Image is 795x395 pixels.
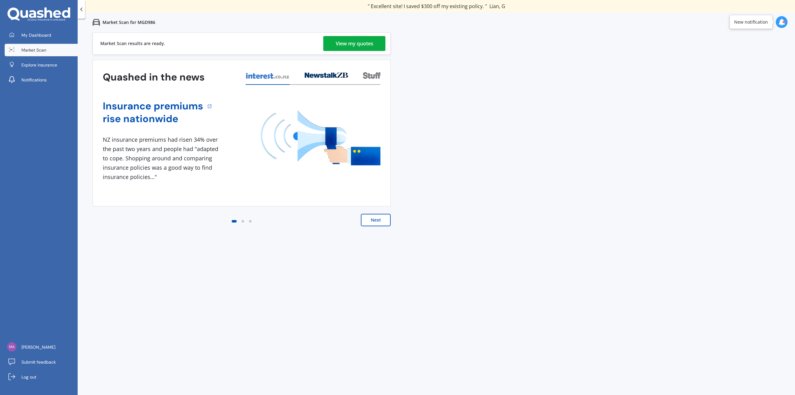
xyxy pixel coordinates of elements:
[5,44,78,56] a: Market Scan
[21,344,55,350] span: [PERSON_NAME]
[261,110,380,165] img: media image
[5,59,78,71] a: Explore insurance
[734,19,768,25] div: New notification
[21,374,36,380] span: Log out
[103,71,205,84] h3: Quashed in the news
[5,371,78,383] a: Log out
[21,62,57,68] span: Explore insurance
[103,100,203,113] a: Insurance premiums
[336,36,373,51] div: View my quotes
[5,29,78,41] a: My Dashboard
[5,341,78,353] a: [PERSON_NAME]
[361,214,391,226] button: Next
[93,19,100,26] img: car.f15378c7a67c060ca3f3.svg
[100,33,165,54] div: Market Scan results are ready.
[5,356,78,368] a: Submit feedback
[323,36,385,51] a: View my quotes
[21,359,56,365] span: Submit feedback
[103,135,221,181] div: NZ insurance premiums had risen 34% over the past two years and people had "adapted to cope. Shop...
[7,342,16,351] img: ce672c799aa917512453b5c6f769bb07
[102,19,155,25] p: Market Scan for MGD986
[5,74,78,86] a: Notifications
[21,77,47,83] span: Notifications
[103,113,203,125] a: rise nationwide
[21,32,51,38] span: My Dashboard
[21,47,46,53] span: Market Scan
